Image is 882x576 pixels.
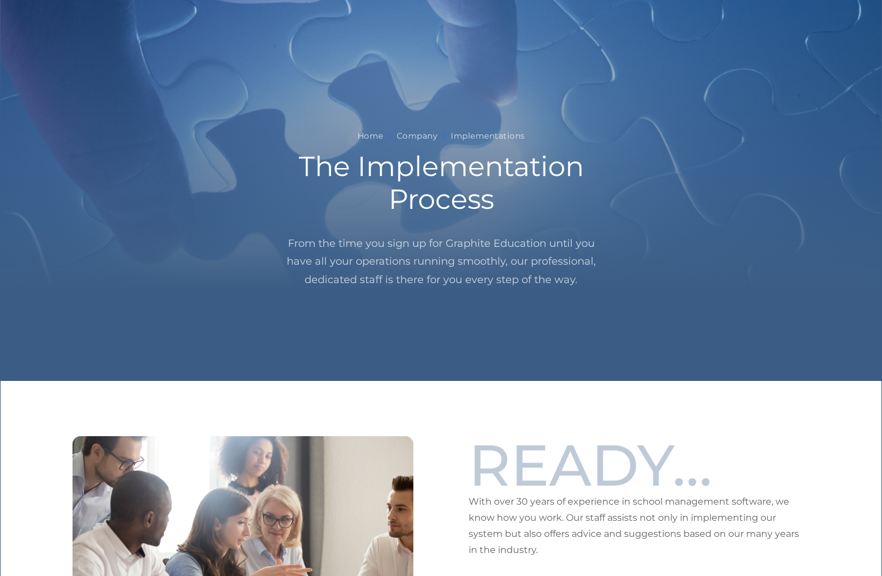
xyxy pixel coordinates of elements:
p: From the time you sign up for Graphite Education until you have all your operations running smoot... [275,235,607,289]
h2: The Implementation Process [275,150,607,216]
div: READY… [469,436,712,494]
a: Home [358,129,383,143]
a: Implementations [451,129,525,143]
a: Company [397,129,438,143]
